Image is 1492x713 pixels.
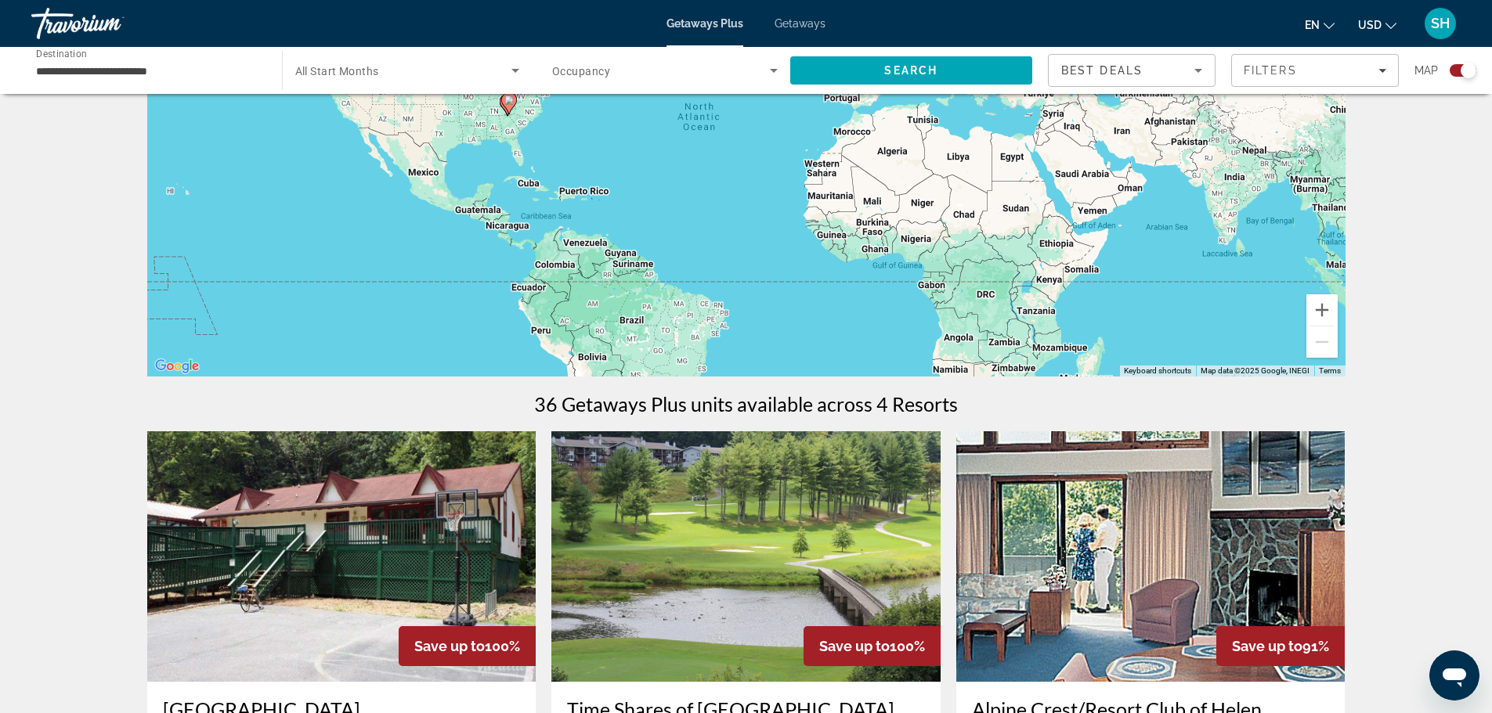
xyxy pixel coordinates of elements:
a: Getaways Plus [667,17,743,30]
span: Save up to [414,638,485,654]
img: Alpine Crest/Resort Club of Helen [956,431,1346,682]
span: Map data ©2025 Google, INEGI [1201,366,1310,375]
button: Zoom in [1306,294,1338,326]
span: Occupancy [552,65,610,77]
h1: 36 Getaways Plus units available across 4 Resorts [534,392,958,416]
button: User Menu [1420,7,1461,40]
span: Filters [1244,64,1297,77]
img: Time Shares of Sky Valley [551,431,941,682]
span: Map [1414,59,1438,81]
span: Save up to [819,638,890,654]
span: Search [884,64,937,77]
a: Open this area in Google Maps (opens a new window) [151,356,203,376]
button: Filters [1231,54,1399,87]
mat-select: Sort by [1061,61,1202,80]
span: USD [1358,19,1382,31]
span: Save up to [1232,638,1302,654]
span: SH [1431,16,1450,31]
input: Select destination [36,62,262,81]
img: Google [151,356,203,376]
button: Keyboard shortcuts [1124,366,1191,376]
iframe: Button to launch messaging window [1429,650,1479,700]
span: Destination [36,48,87,59]
span: en [1305,19,1320,31]
a: Travorium [31,3,188,44]
span: Best Deals [1061,64,1143,77]
button: Change language [1305,13,1335,36]
div: 100% [399,626,536,666]
div: 100% [804,626,941,666]
span: All Start Months [295,65,379,77]
button: Zoom out [1306,326,1338,358]
div: 91% [1216,626,1345,666]
button: Search [790,56,1033,85]
a: Getaways [775,17,825,30]
button: Change currency [1358,13,1396,36]
a: Terms (opens in new tab) [1319,366,1341,375]
img: Alpine Crest Resort [147,431,536,682]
